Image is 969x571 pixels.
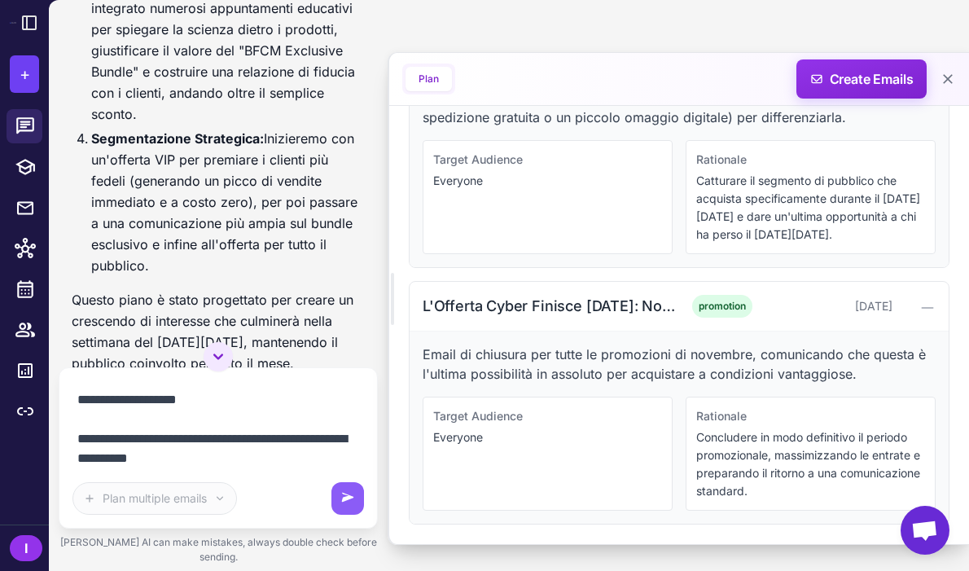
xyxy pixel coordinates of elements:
[696,151,925,169] div: Rationale
[91,128,365,276] li: Inizieremo con un'offerta VIP per premiare i clienti più fedeli (generando un picco di vendite im...
[423,295,676,317] div: L'Offerta Cyber Finisce [DATE]: Non Perderla
[433,428,662,446] p: Everyone
[10,55,39,93] button: +
[791,59,933,99] span: Create Emails
[59,529,378,571] div: [PERSON_NAME] AI can make mistakes, always double check before sending.
[796,59,927,99] button: Create Emails
[692,295,752,318] span: promotion
[433,172,662,190] p: Everyone
[901,506,949,555] a: Aprire la chat
[769,297,892,315] div: [DATE]
[10,535,42,561] div: I
[91,130,264,147] strong: Segmentazione Strategica:
[423,345,936,384] p: Email di chiusura per tutte le promozioni di novembre, comunicando che questa è l'ultima possibil...
[433,407,662,425] div: Target Audience
[72,482,237,515] button: Plan multiple emails
[20,62,30,86] span: +
[423,88,936,127] p: Estensione delle offerte per il [DATE][DATE], magari con un piccolo extra (es. spedizione gratuit...
[72,289,365,374] p: Questo piano è stato progettato per creare un crescendo di interesse che culminerà nella settiman...
[696,407,925,425] div: Rationale
[696,428,925,500] p: Concludere in modo definitivo il periodo promozionale, massimizzando le entrate e preparando il r...
[433,151,662,169] div: Target Audience
[10,22,16,23] img: Raleon Logo
[406,67,452,91] button: Plan
[696,172,925,244] p: Catturare il segmento di pubblico che acquista specificamente durante il [DATE][DATE] e dare un'u...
